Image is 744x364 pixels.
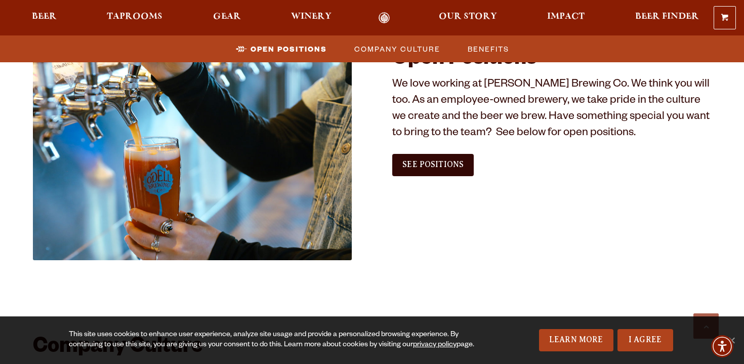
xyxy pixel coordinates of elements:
[629,12,706,24] a: Beer Finder
[230,42,332,56] a: Open Positions
[539,329,613,351] a: Learn More
[392,154,474,176] a: See Positions
[413,341,457,349] a: privacy policy
[711,335,733,357] div: Accessibility Menu
[251,42,327,56] span: Open Positions
[291,13,332,21] span: Winery
[432,12,504,24] a: Our Story
[33,48,352,260] img: Jobs_1
[468,42,509,56] span: Benefits
[402,160,464,169] span: See Positions
[213,13,241,21] span: Gear
[439,13,497,21] span: Our Story
[392,77,711,142] p: We love working at [PERSON_NAME] Brewing Co. We think you will too. As an employee-owned brewery,...
[25,12,63,24] a: Beer
[693,313,719,339] a: Scroll to top
[617,329,673,351] a: I Agree
[348,42,445,56] a: Company Culture
[547,13,585,21] span: Impact
[635,13,699,21] span: Beer Finder
[107,13,162,21] span: Taprooms
[100,12,169,24] a: Taprooms
[462,42,514,56] a: Benefits
[284,12,338,24] a: Winery
[69,330,485,350] div: This site uses cookies to enhance user experience, analyze site usage and provide a personalized ...
[206,12,247,24] a: Gear
[365,12,403,24] a: Odell Home
[354,42,440,56] span: Company Culture
[541,12,591,24] a: Impact
[32,13,57,21] span: Beer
